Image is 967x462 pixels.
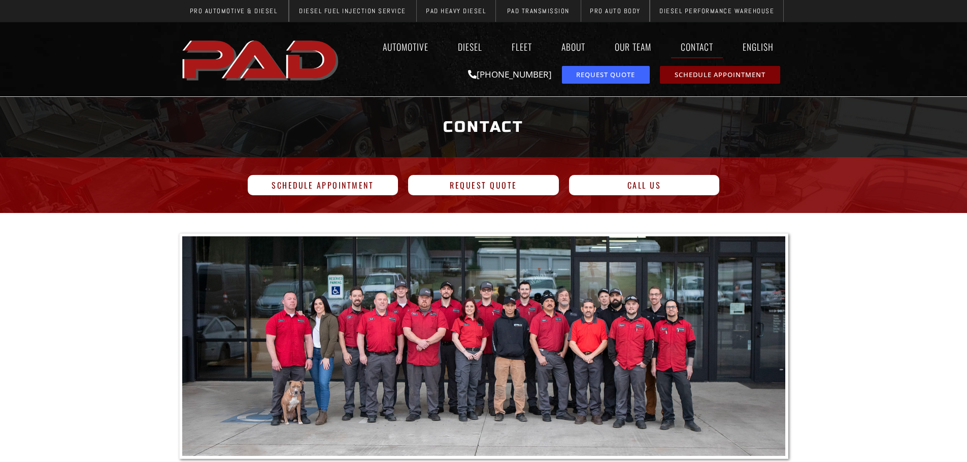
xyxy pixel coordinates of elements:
[671,35,723,58] a: Contact
[507,8,570,14] span: PAD Transmission
[182,236,785,456] img: A group of 20 people in red uniforms and one dog stand in front of a building with glass doors an...
[248,175,398,195] a: Schedule Appointment
[408,175,559,195] a: Request Quote
[299,8,406,14] span: Diesel Fuel Injection Service
[552,35,595,58] a: About
[373,35,438,58] a: Automotive
[733,35,788,58] a: English
[605,35,661,58] a: Our Team
[179,32,344,87] img: The image shows the word "PAD" in bold, red, uppercase letters with a slight shadow effect.
[562,66,650,84] a: request a service or repair quote
[190,8,278,14] span: Pro Automotive & Diesel
[448,35,492,58] a: Diesel
[344,35,788,58] nav: Menu
[502,35,542,58] a: Fleet
[179,32,344,87] a: pro automotive and diesel home page
[450,181,517,189] span: Request Quote
[426,8,486,14] span: PAD Heavy Diesel
[569,175,720,195] a: Call Us
[468,68,552,80] a: [PHONE_NUMBER]
[660,66,780,84] a: schedule repair or service appointment
[627,181,661,189] span: Call Us
[184,108,783,146] h1: Contact
[659,8,774,14] span: Diesel Performance Warehouse
[576,72,635,78] span: Request Quote
[590,8,641,14] span: Pro Auto Body
[675,72,765,78] span: Schedule Appointment
[272,181,374,189] span: Schedule Appointment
